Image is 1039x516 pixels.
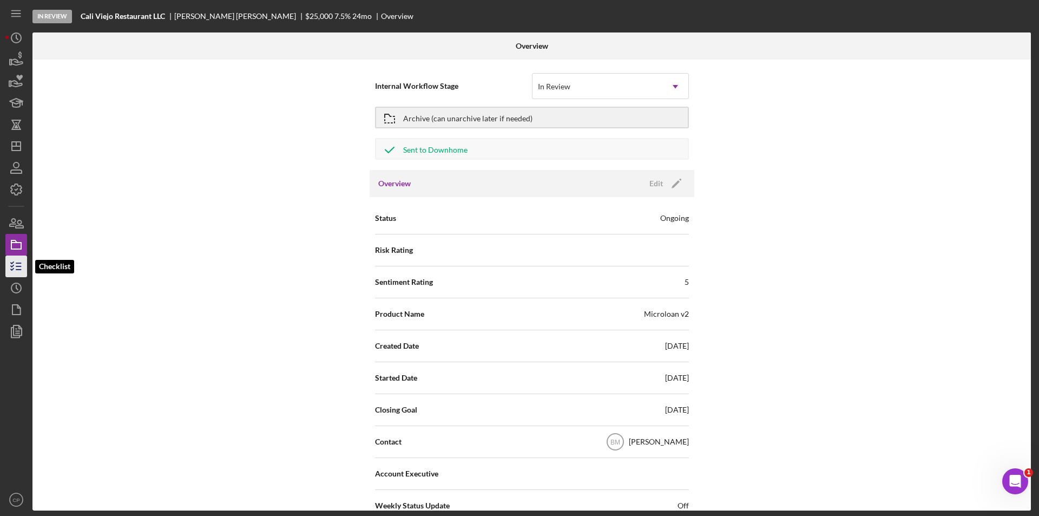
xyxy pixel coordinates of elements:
button: CP [5,489,27,511]
b: Overview [516,42,548,50]
h3: Overview [378,178,411,189]
div: Sent to Downhome [403,139,468,159]
div: Overview [381,12,413,21]
span: Contact [375,436,402,447]
iframe: Intercom live chat [1002,468,1028,494]
div: 24 mo [352,12,372,21]
span: Off [678,500,689,511]
span: $25,000 [305,11,333,21]
text: BM [610,439,620,446]
span: Created Date [375,341,419,351]
b: Cali Viejo Restaurant LLC [81,12,165,21]
div: In Review [32,10,72,23]
button: Sent to Downhome [375,138,689,160]
div: [PERSON_NAME] [629,436,689,447]
div: [DATE] [665,404,689,415]
div: Edit [649,175,663,192]
span: Closing Goal [375,404,417,415]
div: [DATE] [665,373,689,383]
span: Sentiment Rating [375,277,433,288]
div: 7.5 % [334,12,351,21]
div: In Review [538,82,570,91]
text: CP [12,497,19,503]
span: Account Executive [375,468,438,479]
div: Microloan v2 [644,309,689,319]
button: Edit [643,175,686,192]
span: Product Name [375,309,424,319]
span: Weekly Status Update [375,500,450,511]
span: Internal Workflow Stage [375,81,532,92]
div: Archive (can unarchive later if needed) [403,108,532,127]
button: Archive (can unarchive later if needed) [375,107,689,128]
span: Status [375,213,396,224]
div: [PERSON_NAME] [PERSON_NAME] [174,12,305,21]
span: 1 [1024,468,1033,477]
div: [DATE] [665,341,689,351]
div: 5 [685,277,689,288]
span: Risk Rating [375,245,413,256]
div: Ongoing [660,213,689,224]
span: Started Date [375,373,417,383]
